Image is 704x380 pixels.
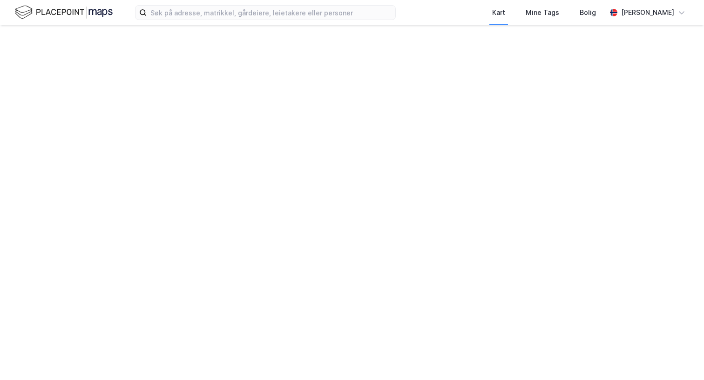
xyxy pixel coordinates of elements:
div: Bolig [580,7,596,18]
input: Søk på adresse, matrikkel, gårdeiere, leietakere eller personer [147,6,395,20]
div: Mine Tags [526,7,559,18]
img: logo.f888ab2527a4732fd821a326f86c7f29.svg [15,4,113,21]
div: [PERSON_NAME] [621,7,674,18]
div: Kart [492,7,505,18]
